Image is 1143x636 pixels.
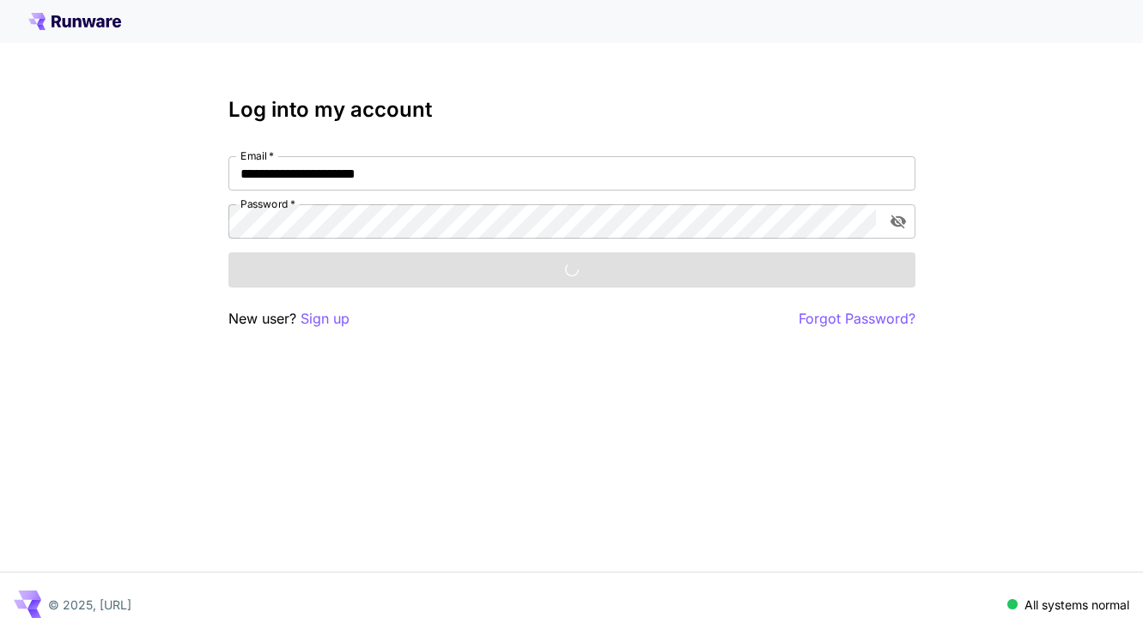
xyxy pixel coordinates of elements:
[228,308,350,330] p: New user?
[240,148,274,163] label: Email
[240,197,295,211] label: Password
[228,98,915,122] h3: Log into my account
[1024,596,1129,614] p: All systems normal
[301,308,350,330] button: Sign up
[883,206,914,237] button: toggle password visibility
[48,596,131,614] p: © 2025, [URL]
[799,308,915,330] button: Forgot Password?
